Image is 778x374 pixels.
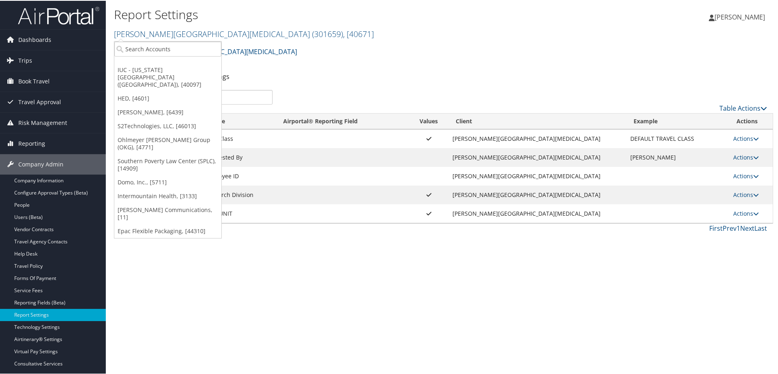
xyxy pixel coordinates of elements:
[733,209,759,217] a: Actions
[114,223,221,237] a: Epac Flexible Packaging, [44310]
[114,175,221,188] a: Domo, Inc., [5711]
[201,185,276,203] td: Research Division
[18,5,99,24] img: airportal-logo.png
[719,103,767,112] a: Table Actions
[114,118,221,132] a: S2Technologies, LLC, [46013]
[626,113,729,129] th: Example
[733,171,759,179] a: Actions
[18,91,61,112] span: Travel Approval
[201,203,276,222] td: ORG UNIT
[448,129,626,147] td: [PERSON_NAME][GEOGRAPHIC_DATA][MEDICAL_DATA]
[18,29,51,49] span: Dashboards
[114,5,553,22] h1: Report Settings
[114,202,221,223] a: [PERSON_NAME] Communications, [11]
[114,153,221,175] a: Southern Poverty Law Center (SPLC), [14909]
[740,223,754,232] a: Next
[18,153,63,174] span: Company Admin
[723,223,736,232] a: Prev
[114,28,374,39] a: [PERSON_NAME][GEOGRAPHIC_DATA][MEDICAL_DATA]
[733,153,759,160] a: Actions
[409,113,448,129] th: Values
[448,113,626,129] th: Client
[18,50,32,70] span: Trips
[201,166,276,185] td: Employee ID
[201,129,276,147] td: Rule Class
[754,223,767,232] a: Last
[736,223,740,232] a: 1
[733,190,759,198] a: Actions
[114,91,221,105] a: HED, [4601]
[733,134,759,142] a: Actions
[626,147,729,166] td: [PERSON_NAME]
[709,4,773,28] a: [PERSON_NAME]
[715,12,765,21] span: [PERSON_NAME]
[343,28,374,39] span: , [ 40671 ]
[18,133,45,153] span: Reporting
[626,129,729,147] td: DEFAULT TRAVEL CLASS
[201,147,276,166] td: Requested By
[114,41,221,56] input: Search Accounts
[448,203,626,222] td: [PERSON_NAME][GEOGRAPHIC_DATA][MEDICAL_DATA]
[448,185,626,203] td: [PERSON_NAME][GEOGRAPHIC_DATA][MEDICAL_DATA]
[201,113,276,129] th: Name
[18,112,67,132] span: Risk Management
[114,132,221,153] a: Ohlmeyer [PERSON_NAME] Group (OKG), [4771]
[448,166,626,185] td: [PERSON_NAME][GEOGRAPHIC_DATA][MEDICAL_DATA]
[114,105,221,118] a: [PERSON_NAME], [6439]
[729,113,773,129] th: Actions
[18,70,50,91] span: Book Travel
[709,223,723,232] a: First
[114,188,221,202] a: Intermountain Health, [3133]
[448,147,626,166] td: [PERSON_NAME][GEOGRAPHIC_DATA][MEDICAL_DATA]
[312,28,343,39] span: ( 301659 )
[276,113,409,129] th: Airportal&reg; Reporting Field
[114,62,221,91] a: IUC - [US_STATE][GEOGRAPHIC_DATA] ([GEOGRAPHIC_DATA]), [40097]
